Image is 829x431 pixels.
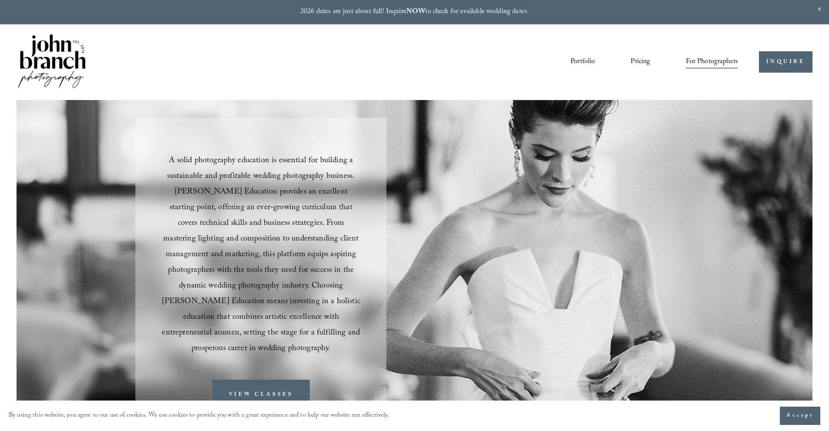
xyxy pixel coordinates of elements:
[571,55,595,70] a: Portfolio
[686,55,738,69] span: For Photographers
[786,411,814,420] span: Accept
[212,380,310,411] a: VIEW CLASSES
[162,154,362,356] span: A solid photography education is essential for building a sustainable and profitable wedding phot...
[631,55,650,70] a: Pricing
[9,410,389,422] p: By using this website, you agree to our use of cookies. We use cookies to provide you with a grea...
[780,407,820,425] button: Accept
[759,51,812,73] a: INQUIRE
[17,33,87,91] img: John Branch IV Photography
[686,55,738,70] a: folder dropdown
